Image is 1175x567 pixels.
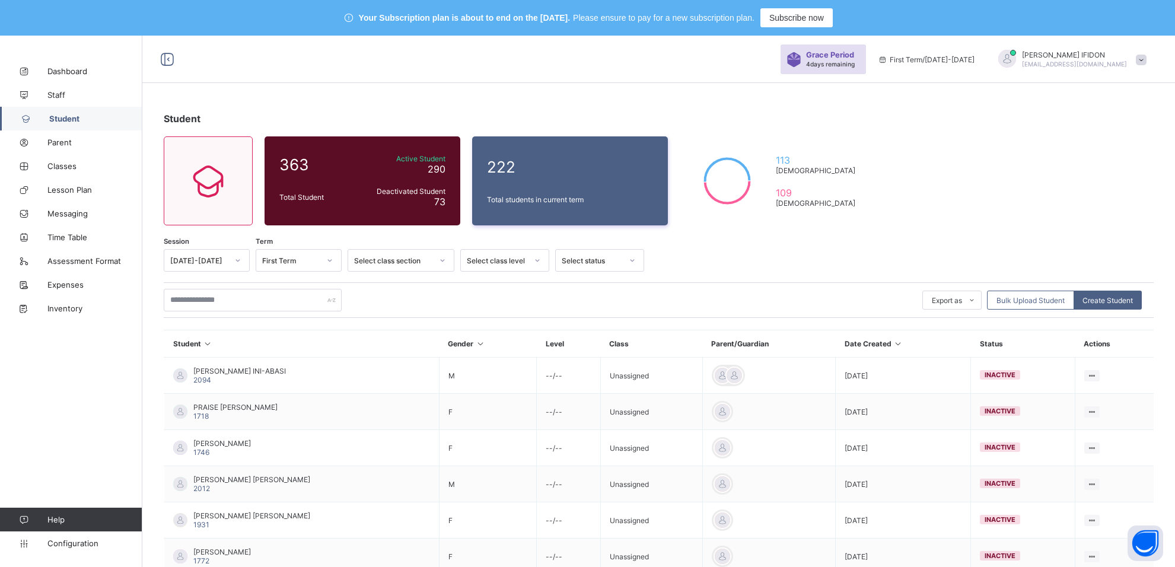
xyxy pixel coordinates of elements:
td: F [439,394,536,430]
span: PRAISE [PERSON_NAME] [193,403,278,412]
span: Inventory [47,304,142,313]
span: 290 [428,163,445,175]
span: Time Table [47,232,142,242]
div: Select class section [354,256,432,265]
span: Dashboard [47,66,142,76]
span: inactive [985,371,1015,379]
span: Total students in current term [487,195,653,204]
span: 113 [776,154,861,166]
td: [DATE] [836,358,971,394]
span: Student [49,114,142,123]
button: Open asap [1128,525,1163,561]
span: Parent [47,138,142,147]
span: 2012 [193,484,210,493]
th: Status [971,330,1075,358]
span: Expenses [47,280,142,289]
i: Sort in Ascending Order [893,339,903,348]
span: Subscribe now [769,13,824,23]
th: Parent/Guardian [702,330,836,358]
span: [PERSON_NAME] [193,547,251,556]
span: Messaging [47,209,142,218]
i: Sort in Ascending Order [475,339,485,348]
span: inactive [985,552,1015,560]
td: --/-- [537,502,601,539]
span: Please ensure to pay for a new subscription plan. [573,13,754,23]
span: session/term information [878,55,975,64]
span: 1772 [193,556,209,565]
th: Actions [1075,330,1154,358]
span: 4 days remaining [806,60,855,68]
span: [DEMOGRAPHIC_DATA] [776,166,861,175]
td: --/-- [537,466,601,502]
td: F [439,502,536,539]
div: First Term [262,256,320,265]
div: [DATE]-[DATE] [170,256,228,265]
td: [DATE] [836,466,971,502]
span: Classes [47,161,142,171]
span: Configuration [47,539,142,548]
td: M [439,358,536,394]
span: [DEMOGRAPHIC_DATA] [776,199,861,208]
span: Term [256,237,273,246]
span: Deactivated Student [361,187,445,196]
td: [DATE] [836,502,971,539]
span: [PERSON_NAME] [PERSON_NAME] [193,511,310,520]
span: Grace Period [806,50,854,59]
td: [DATE] [836,430,971,466]
span: Assessment Format [47,256,142,266]
div: Select class level [467,256,527,265]
th: Student [164,330,440,358]
div: MARTINSIFIDON [986,50,1152,69]
span: 73 [434,196,445,208]
td: Unassigned [600,358,702,394]
td: Unassigned [600,466,702,502]
span: inactive [985,407,1015,415]
td: [DATE] [836,394,971,430]
span: [PERSON_NAME] [193,439,251,448]
span: inactive [985,443,1015,451]
th: Gender [439,330,536,358]
span: Bulk Upload Student [996,296,1065,305]
td: M [439,466,536,502]
span: Your Subscription plan is about to end on the [DATE]. [359,13,570,23]
td: Unassigned [600,430,702,466]
div: Select status [562,256,622,265]
span: [PERSON_NAME] IFIDON [1022,50,1127,59]
div: Total Student [276,190,358,205]
span: [EMAIL_ADDRESS][DOMAIN_NAME] [1022,60,1127,68]
td: Unassigned [600,502,702,539]
td: --/-- [537,394,601,430]
img: sticker-purple.71386a28dfed39d6af7621340158ba97.svg [786,52,801,67]
th: Class [600,330,702,358]
span: Active Student [361,154,445,163]
span: Lesson Plan [47,185,142,195]
th: Level [537,330,601,358]
span: 1746 [193,448,209,457]
span: inactive [985,479,1015,488]
span: 2094 [193,375,211,384]
span: Session [164,237,189,246]
span: [PERSON_NAME] INI-ABASI [193,367,286,375]
span: 1718 [193,412,209,421]
i: Sort in Ascending Order [203,339,213,348]
td: F [439,430,536,466]
td: --/-- [537,358,601,394]
span: Help [47,515,142,524]
span: [PERSON_NAME] [PERSON_NAME] [193,475,310,484]
span: Export as [932,296,962,305]
span: Create Student [1082,296,1133,305]
td: Unassigned [600,394,702,430]
span: 109 [776,187,861,199]
span: inactive [985,515,1015,524]
span: 363 [279,155,355,174]
td: --/-- [537,430,601,466]
span: 222 [487,158,653,176]
span: Staff [47,90,142,100]
span: Student [164,113,200,125]
span: 1931 [193,520,209,529]
th: Date Created [836,330,971,358]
